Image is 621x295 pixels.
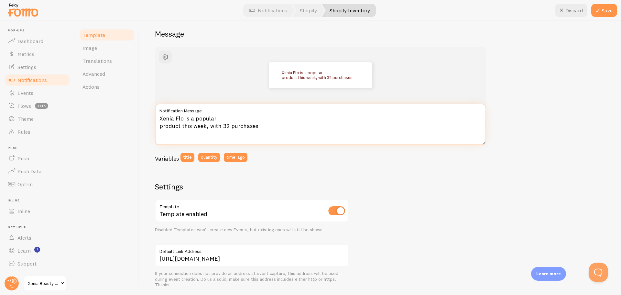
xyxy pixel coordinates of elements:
[82,84,100,90] span: Actions
[4,165,71,178] a: Push Data
[155,155,179,162] h3: Variables
[155,104,486,115] label: Notification Message
[82,58,112,64] span: Translations
[17,51,34,57] span: Metrics
[79,80,135,93] a: Actions
[180,153,194,162] button: title
[4,112,71,125] a: Theme
[8,146,71,150] span: Push
[17,103,31,109] span: Flows
[8,225,71,230] span: Get Help
[4,178,71,191] a: Opt-In
[4,152,71,165] a: Push
[17,234,31,241] span: Alerts
[17,129,30,135] span: Rules
[4,61,71,74] a: Settings
[155,271,349,288] div: If your connection does not provide an address at event capture, this address will be used during...
[17,38,43,44] span: Dashboard
[155,199,349,223] div: Template enabled
[17,77,47,83] span: Notifications
[79,28,135,41] a: Template
[34,247,40,253] svg: <p>Watch New Feature Tutorials!</p>
[4,99,71,112] a: Flows beta
[17,116,34,122] span: Theme
[35,103,48,109] span: beta
[17,247,31,254] span: Learn
[23,276,67,291] a: Xenia Beauty Labs
[4,86,71,99] a: Events
[282,70,359,80] p: Xenia Flo is a popular product this week, with 32 purchases
[4,244,71,257] a: Learn
[17,181,33,187] span: Opt-In
[155,29,605,39] h2: Message
[4,125,71,138] a: Rules
[82,32,105,38] span: Template
[7,2,39,18] img: fomo-relay-logo-orange.svg
[17,64,36,70] span: Settings
[17,260,37,267] span: Support
[4,257,71,270] a: Support
[8,28,71,33] span: Pop-ups
[17,168,42,175] span: Push Data
[155,244,349,255] label: Default Link Address
[4,231,71,244] a: Alerts
[17,90,33,96] span: Events
[155,227,349,233] div: Disabled Templates won't create new Events, but existing ones will still be shown
[79,67,135,80] a: Advanced
[4,205,71,218] a: Inline
[4,74,71,86] a: Notifications
[589,263,608,282] iframe: Help Scout Beacon - Open
[82,71,105,77] span: Advanced
[4,48,71,61] a: Metrics
[531,267,566,281] div: Learn more
[4,35,71,48] a: Dashboard
[28,279,59,287] span: Xenia Beauty Labs
[79,41,135,54] a: Image
[155,182,349,192] h2: Settings
[17,208,30,214] span: Inline
[224,153,247,162] button: time_ago
[8,199,71,203] span: Inline
[536,271,561,277] p: Learn more
[79,54,135,67] a: Translations
[17,155,29,162] span: Push
[198,153,220,162] button: quantity
[82,45,97,51] span: Image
